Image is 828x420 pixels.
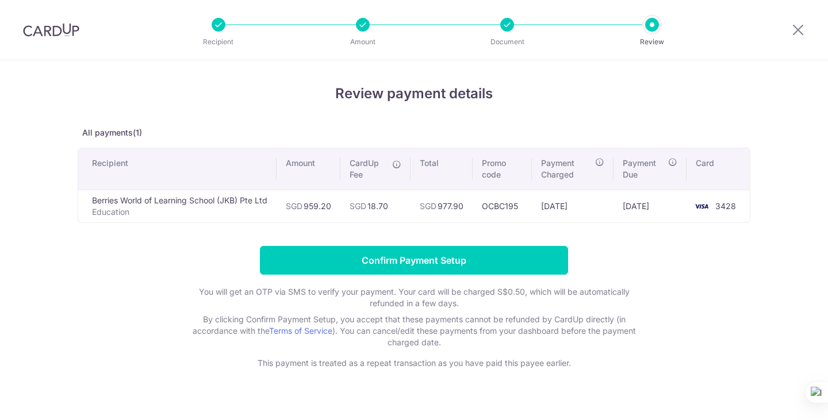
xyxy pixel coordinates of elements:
[176,36,261,48] p: Recipient
[473,190,532,222] td: OCBC195
[411,190,473,222] td: 977.90
[78,148,277,190] th: Recipient
[286,201,302,211] span: SGD
[690,199,713,213] img: <span class="translation_missing" title="translation missing: en.account_steps.new_confirm_form.b...
[687,148,750,190] th: Card
[465,36,550,48] p: Document
[184,286,644,309] p: You will get an OTP via SMS to verify your payment. Your card will be charged S$0.50, which will ...
[184,314,644,348] p: By clicking Confirm Payment Setup, you accept that these payments cannot be refunded by CardUp di...
[473,148,532,190] th: Promo code
[614,190,687,222] td: [DATE]
[78,83,750,104] h4: Review payment details
[269,326,332,336] a: Terms of Service
[260,246,568,275] input: Confirm Payment Setup
[411,148,473,190] th: Total
[92,206,267,218] p: Education
[277,190,340,222] td: 959.20
[350,157,386,180] span: CardUp Fee
[78,190,277,222] td: Berries World of Learning School (JKB) Pte Ltd
[754,386,816,414] iframe: Opens a widget where you can find more information
[623,157,665,180] span: Payment Due
[350,201,366,211] span: SGD
[277,148,340,190] th: Amount
[340,190,411,222] td: 18.70
[715,201,736,211] span: 3428
[609,36,695,48] p: Review
[78,127,750,138] p: All payments(1)
[320,36,405,48] p: Amount
[532,190,614,222] td: [DATE]
[420,201,436,211] span: SGD
[23,23,79,37] img: CardUp
[541,157,592,180] span: Payment Charged
[184,357,644,369] p: This payment is treated as a repeat transaction as you have paid this payee earlier.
